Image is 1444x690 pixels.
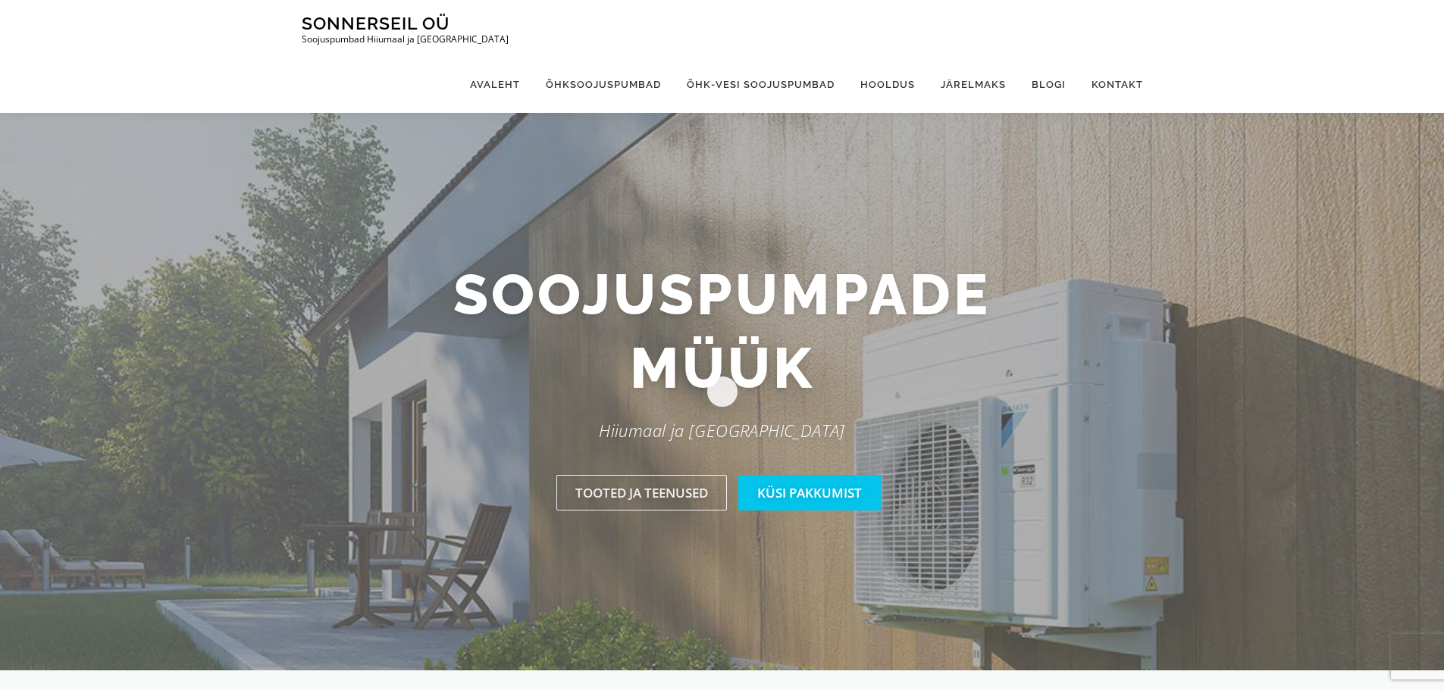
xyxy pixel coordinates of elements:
a: Kontakt [1079,56,1143,113]
p: Soojuspumbad Hiiumaal ja [GEOGRAPHIC_DATA] [302,34,509,45]
a: Õhk-vesi soojuspumbad [674,56,847,113]
a: Blogi [1019,56,1079,113]
a: Sonnerseil OÜ [302,13,449,33]
a: Hooldus [847,56,928,113]
a: Õhksoojuspumbad [533,56,674,113]
a: Avaleht [457,56,533,113]
p: Hiiumaal ja [GEOGRAPHIC_DATA] [290,417,1154,445]
span: müük [630,331,815,405]
h2: Soojuspumpade [290,258,1154,405]
a: Järelmaks [928,56,1019,113]
a: Küsi pakkumist [738,475,881,510]
a: Tooted ja teenused [556,475,727,510]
